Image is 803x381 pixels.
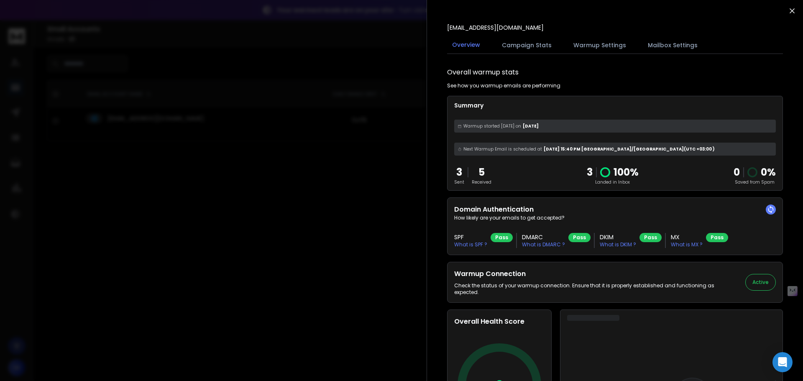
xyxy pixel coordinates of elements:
h3: SPF [454,233,487,241]
p: Saved from Spam [734,179,776,185]
p: Sent [454,179,464,185]
p: 5 [472,166,491,179]
h3: MX [671,233,703,241]
p: How likely are your emails to get accepted? [454,215,776,221]
button: Active [745,274,776,291]
p: Check the status of your warmup connection. Ensure that it is properly established and functionin... [454,282,735,296]
p: What is MX ? [671,241,703,248]
button: Overview [447,36,485,55]
p: Summary [454,101,776,110]
strong: 0 [734,165,740,179]
div: Pass [706,233,728,242]
p: 0 % [761,166,776,179]
p: Landed in Inbox [587,179,639,185]
div: Open Intercom Messenger [772,352,793,372]
h2: Domain Authentication [454,205,776,215]
p: 3 [587,166,593,179]
p: 100 % [614,166,639,179]
div: Pass [568,233,591,242]
button: Warmup Settings [568,36,631,54]
p: 3 [454,166,464,179]
span: Warmup started [DATE] on [463,123,521,129]
p: [EMAIL_ADDRESS][DOMAIN_NAME] [447,23,544,32]
span: Next Warmup Email is scheduled at [463,146,542,152]
p: What is DKIM ? [600,241,636,248]
p: See how you warmup emails are performing [447,82,560,89]
h3: DKIM [600,233,636,241]
p: Received [472,179,491,185]
p: What is DMARC ? [522,241,565,248]
div: Pass [639,233,662,242]
div: [DATE] 15:40 PM [GEOGRAPHIC_DATA]/[GEOGRAPHIC_DATA] (UTC +03:00 ) [454,143,776,156]
p: What is SPF ? [454,241,487,248]
button: Campaign Stats [497,36,557,54]
div: Pass [491,233,513,242]
button: Mailbox Settings [643,36,703,54]
h1: Overall warmup stats [447,67,519,77]
div: [DATE] [454,120,776,133]
h2: Warmup Connection [454,269,735,279]
h3: DMARC [522,233,565,241]
h2: Overall Health Score [454,317,545,327]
